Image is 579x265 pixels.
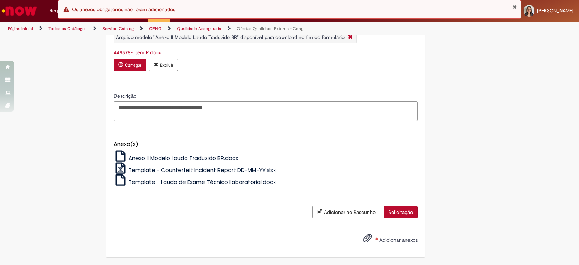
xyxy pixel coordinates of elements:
[114,166,276,174] a: Template - Counterfeit Incident Report DD-MM-YY.xlsx
[50,7,75,14] span: Requisições
[160,62,173,68] small: Excluir
[1,4,38,18] img: ServiceNow
[537,8,574,14] span: [PERSON_NAME]
[114,178,276,186] a: Template - Laudo de Exame Técnico Laboratorial.docx
[312,206,380,218] button: Adicionar ao Rascunho
[237,26,303,31] a: Ofertas Qualidade Externa - Ceng
[346,34,355,41] i: Fechar More information Por question_anexar_laudo
[8,26,33,31] a: Página inicial
[384,206,418,218] button: Solicitação
[114,141,418,147] h5: Anexo(s)
[114,101,418,121] textarea: Descrição
[114,59,146,71] button: Carregar anexo de Anexar Laudo Required
[125,62,141,68] small: Carregar
[149,26,161,31] a: CENG
[149,59,178,71] button: Excluir anexo 449578- Item R.docx
[128,166,276,174] span: Template - Counterfeit Incident Report DD-MM-YY.xlsx
[177,26,221,31] a: Qualidade Assegurada
[102,26,134,31] a: Service Catalog
[116,34,345,41] span: Arquivo modelo "Anexo II Modelo Laudo Traduzido BR" disponível para download no fim do formulário
[72,6,175,13] span: Os anexos obrigatórios não foram adicionados
[114,49,161,56] a: Download de 449578- Item R.docx
[5,22,381,35] ul: Trilhas de página
[361,231,374,248] button: Adicionar anexos
[128,178,276,186] span: Template - Laudo de Exame Técnico Laboratorial.docx
[48,26,87,31] a: Todos os Catálogos
[114,154,238,162] a: Anexo II Modelo Laudo Traduzido BR.docx
[379,237,418,244] span: Adicionar anexos
[128,154,238,162] span: Anexo II Modelo Laudo Traduzido BR.docx
[512,4,517,10] button: Fechar Notificação
[114,93,138,99] span: Descrição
